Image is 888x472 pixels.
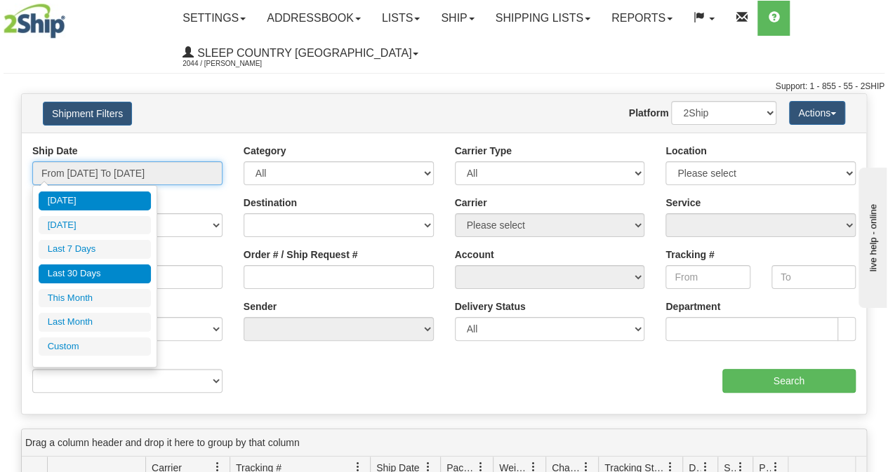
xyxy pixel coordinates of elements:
[244,196,297,210] label: Destination
[665,265,750,289] input: From
[172,1,256,36] a: Settings
[194,47,411,59] span: Sleep Country [GEOGRAPHIC_DATA]
[39,264,151,283] li: Last 30 Days
[39,289,151,308] li: This Month
[32,144,78,158] label: Ship Date
[601,1,683,36] a: Reports
[789,101,845,125] button: Actions
[665,299,720,313] label: Department
[455,196,487,210] label: Carrier
[665,196,701,210] label: Service
[256,1,371,36] a: Addressbook
[665,248,714,262] label: Tracking #
[4,4,65,39] img: logo2044.jpg
[4,81,884,93] div: Support: 1 - 855 - 55 - 2SHIP
[244,248,358,262] label: Order # / Ship Request #
[39,191,151,210] li: [DATE]
[43,102,132,126] button: Shipment Filters
[430,1,484,36] a: Ship
[39,216,151,235] li: [DATE]
[629,106,669,120] label: Platform
[39,313,151,332] li: Last Month
[11,12,130,22] div: live help - online
[455,248,494,262] label: Account
[183,57,288,71] span: 2044 / [PERSON_NAME]
[455,299,526,313] label: Delivery Status
[39,337,151,356] li: Custom
[455,144,512,158] label: Carrier Type
[856,164,887,307] iframe: chat widget
[771,265,856,289] input: To
[665,144,706,158] label: Location
[485,1,601,36] a: Shipping lists
[244,299,277,313] label: Sender
[22,429,866,457] div: grid grouping header
[244,144,286,158] label: Category
[39,240,151,259] li: Last 7 Days
[371,1,430,36] a: Lists
[722,369,856,393] input: Search
[172,36,429,71] a: Sleep Country [GEOGRAPHIC_DATA] 2044 / [PERSON_NAME]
